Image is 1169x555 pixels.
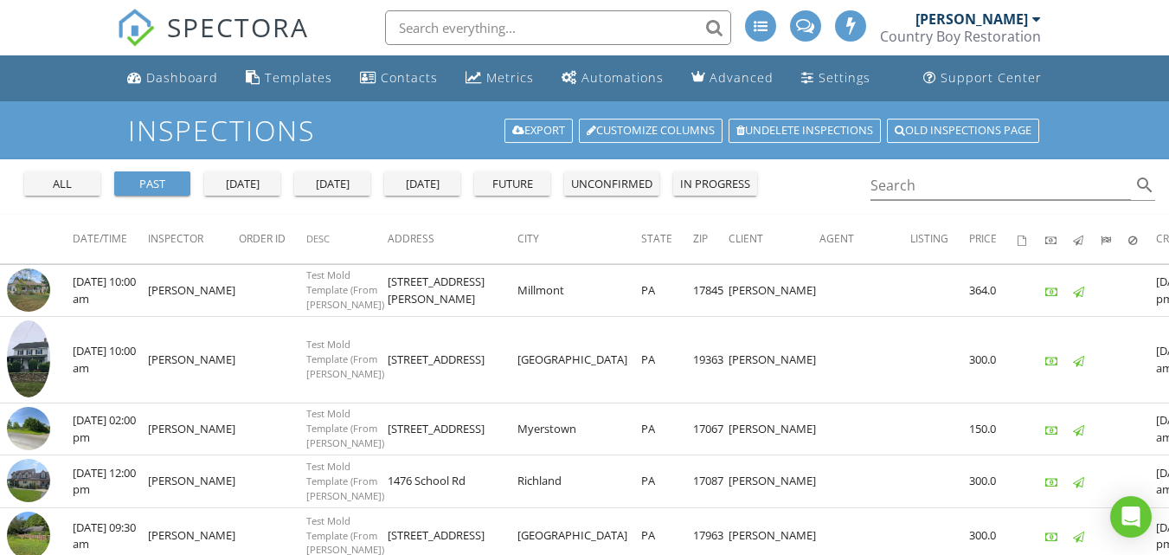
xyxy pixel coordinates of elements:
div: Automations [581,69,664,86]
div: Templates [265,69,332,86]
input: Search everything... [385,10,731,45]
span: City [517,231,539,246]
td: Myerstown [517,403,641,455]
span: State [641,231,672,246]
span: Agent [819,231,854,246]
div: in progress [680,176,750,193]
div: [DATE] [301,176,363,193]
span: Listing [910,231,948,246]
td: [PERSON_NAME] [729,403,819,455]
td: [DATE] 10:00 am [73,317,148,403]
h1: Inspections [128,115,1041,145]
th: Address: Not sorted. [388,215,517,263]
td: [PERSON_NAME] [729,317,819,403]
input: Search [870,171,1132,200]
td: [STREET_ADDRESS][PERSON_NAME] [388,264,517,317]
span: Test Mold Template (From [PERSON_NAME]) [306,460,384,502]
img: The Best Home Inspection Software - Spectora [117,9,155,47]
td: PA [641,317,693,403]
span: Address [388,231,434,246]
div: Contacts [381,69,438,86]
div: Metrics [486,69,534,86]
img: 9216807%2Fcover_photos%2Ff6XWlgqS61RAbju3F7BJ%2Fsmall.jpg [7,268,50,312]
td: [DATE] 12:00 pm [73,455,148,508]
span: Desc [306,232,330,245]
div: past [121,176,183,193]
button: [DATE] [294,171,370,196]
div: [DATE] [211,176,273,193]
img: 9298325%2Fcover_photos%2F2KCEGRRySTlznKwvzTNB%2Fsmall.jpg [7,320,50,397]
td: Millmont [517,264,641,317]
a: Advanced [684,62,780,94]
a: Templates [239,62,339,94]
span: Price [969,231,997,246]
button: future [474,171,550,196]
td: [DATE] 02:00 pm [73,403,148,455]
span: Test Mold Template (From [PERSON_NAME]) [306,268,384,311]
a: Contacts [353,62,445,94]
span: Test Mold Template (From [PERSON_NAME]) [306,338,384,380]
th: State: Not sorted. [641,215,693,263]
span: Inspector [148,231,203,246]
td: [PERSON_NAME] [729,455,819,508]
div: Advanced [710,69,774,86]
td: PA [641,403,693,455]
th: Desc: Not sorted. [306,215,388,263]
th: Submitted: Not sorted. [1101,215,1128,263]
td: 17845 [693,264,729,317]
span: Client [729,231,763,246]
td: [GEOGRAPHIC_DATA] [517,317,641,403]
td: PA [641,455,693,508]
div: [PERSON_NAME] [915,10,1028,28]
th: Zip: Not sorted. [693,215,729,263]
td: 150.0 [969,403,1018,455]
div: Dashboard [146,69,218,86]
td: PA [641,264,693,317]
a: SPECTORA [117,23,309,60]
button: [DATE] [384,171,460,196]
img: 9287645%2Fcover_photos%2FJrMQ1PyOxWnNH9LwMcMU%2Fsmall.jpg [7,459,50,502]
a: Undelete inspections [729,119,881,143]
a: Customize Columns [579,119,723,143]
a: Settings [794,62,877,94]
span: Zip [693,231,708,246]
span: Date/Time [73,231,127,246]
button: all [24,171,100,196]
td: [STREET_ADDRESS] [388,317,517,403]
div: future [481,176,543,193]
td: Richland [517,455,641,508]
a: Automations (Advanced) [555,62,671,94]
button: past [114,171,190,196]
a: Dashboard [120,62,225,94]
td: [PERSON_NAME] [148,264,239,317]
button: unconfirmed [564,171,659,196]
th: Order ID: Not sorted. [239,215,306,263]
th: Inspector: Not sorted. [148,215,239,263]
span: SPECTORA [167,9,309,45]
td: 19363 [693,317,729,403]
span: Order ID [239,231,286,246]
td: [STREET_ADDRESS] [388,403,517,455]
a: Old inspections page [887,119,1039,143]
th: Paid: Not sorted. [1045,215,1073,263]
div: Open Intercom Messenger [1110,496,1152,538]
th: Published: Not sorted. [1073,215,1101,263]
td: [PERSON_NAME] [148,403,239,455]
a: Export [504,119,573,143]
button: [DATE] [204,171,280,196]
button: in progress [673,171,757,196]
td: 17087 [693,455,729,508]
th: Date/Time: Not sorted. [73,215,148,263]
i: search [1134,175,1155,196]
a: Support Center [916,62,1049,94]
th: City: Not sorted. [517,215,641,263]
td: [PERSON_NAME] [729,264,819,317]
td: 364.0 [969,264,1018,317]
th: Price: Not sorted. [969,215,1018,263]
div: Country Boy Restoration [880,28,1041,45]
img: streetview [7,407,50,450]
td: [PERSON_NAME] [148,317,239,403]
td: 300.0 [969,317,1018,403]
th: Agent: Not sorted. [819,215,910,263]
div: all [31,176,93,193]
